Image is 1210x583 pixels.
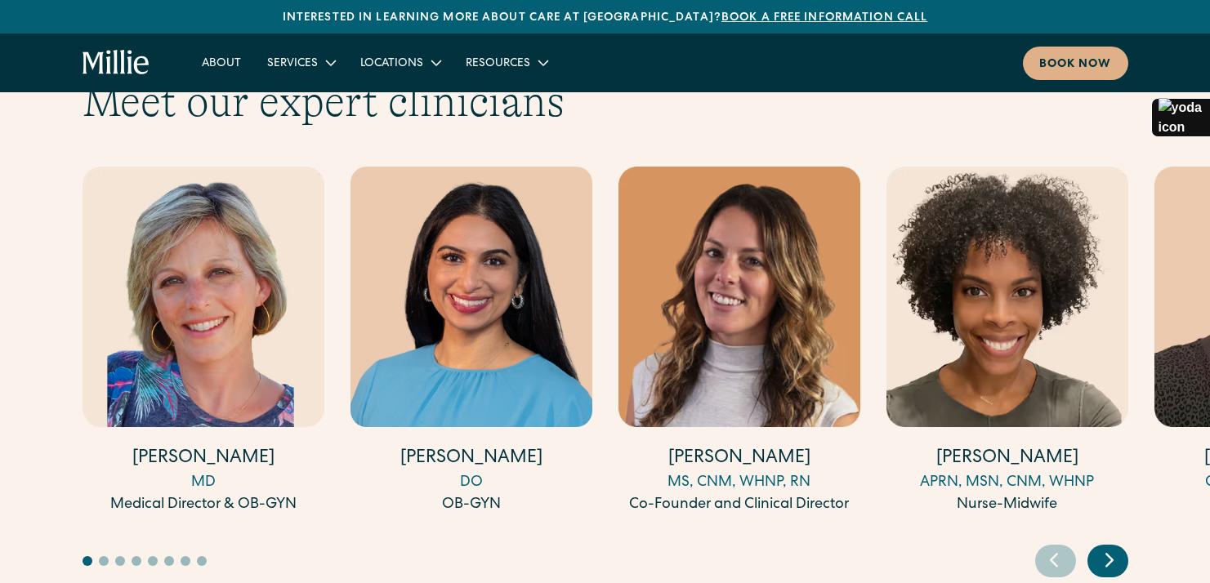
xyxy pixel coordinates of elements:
a: [PERSON_NAME]APRN, MSN, CNM, WHNPNurse-Midwife [886,167,1128,516]
button: Go to slide 1 [83,556,92,566]
button: Go to slide 7 [181,556,190,566]
div: 3 / 18 [618,167,860,518]
div: Services [267,56,318,73]
button: Go to slide 4 [132,556,141,566]
h4: [PERSON_NAME] [83,447,324,472]
div: APRN, MSN, CNM, WHNP [886,472,1128,494]
div: Next slide [1087,545,1128,577]
div: Co-Founder and Clinical Director [618,494,860,516]
a: Book a free information call [721,12,927,24]
button: Go to slide 8 [197,556,207,566]
h4: [PERSON_NAME] [350,447,592,472]
a: Book now [1023,47,1128,80]
button: Go to slide 6 [164,556,174,566]
div: Locations [347,49,453,76]
div: OB-GYN [350,494,592,516]
button: Go to slide 3 [115,556,125,566]
div: Medical Director & OB-GYN [83,494,324,516]
a: [PERSON_NAME]MDMedical Director & OB-GYN [83,167,324,516]
div: Services [254,49,347,76]
a: home [83,50,150,76]
div: MS, CNM, WHNP, RN [618,472,860,494]
div: Previous slide [1035,545,1076,577]
h4: [PERSON_NAME] [618,447,860,472]
h2: Meet our expert clinicians [83,77,1128,127]
div: Book now [1039,56,1112,73]
div: Resources [466,56,530,73]
div: Locations [360,56,423,73]
div: MD [83,472,324,494]
a: [PERSON_NAME]MS, CNM, WHNP, RNCo-Founder and Clinical Director [618,167,860,516]
a: [PERSON_NAME]DOOB-GYN [350,167,592,516]
a: About [189,49,254,76]
div: 4 / 18 [886,167,1128,518]
h4: [PERSON_NAME] [886,447,1128,472]
div: 1 / 18 [83,167,324,518]
button: Go to slide 2 [99,556,109,566]
div: DO [350,472,592,494]
div: Nurse-Midwife [886,494,1128,516]
button: Go to slide 5 [148,556,158,566]
div: 2 / 18 [350,167,592,518]
div: Resources [453,49,560,76]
